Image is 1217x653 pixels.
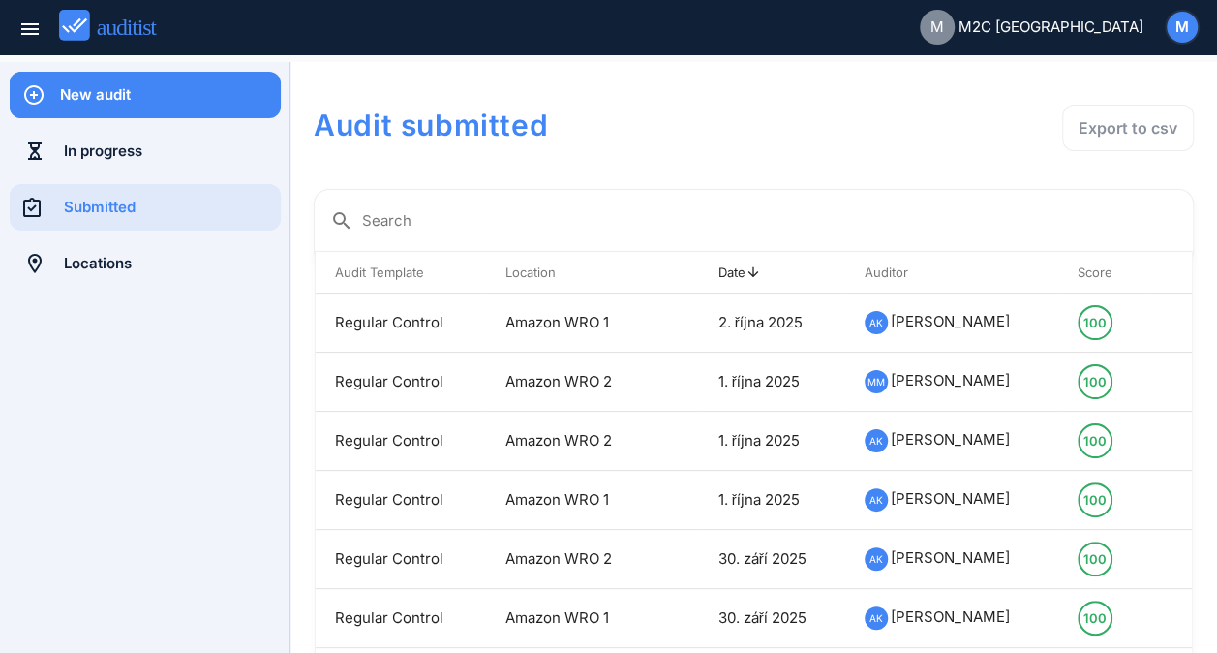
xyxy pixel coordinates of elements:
[1175,16,1189,39] span: M
[316,294,486,353] td: Regular Control
[60,84,281,106] div: New audit
[1083,307,1107,338] div: 100
[699,294,845,353] td: 2. října 2025
[869,489,883,511] span: AK
[699,252,845,294] th: Date: Sorted descending. Activate to remove sorting.
[699,471,845,530] td: 1. října 2025
[64,140,281,162] div: In progress
[891,489,1010,508] span: [PERSON_NAME]
[869,548,883,570] span: AK
[1083,366,1107,397] div: 100
[316,353,486,412] td: Regular Control
[486,294,654,353] td: Amazon WRO 1
[958,16,1143,39] span: M2C [GEOGRAPHIC_DATA]
[845,252,1058,294] th: Auditor: Not sorted. Activate to sort ascending.
[891,548,1010,567] span: [PERSON_NAME]
[316,530,486,589] td: Regular Control
[1083,425,1107,456] div: 100
[59,10,174,42] img: auditist_logo_new.svg
[867,371,885,392] span: MM
[64,197,281,218] div: Submitted
[1147,252,1192,294] th: : Not sorted.
[930,16,944,39] span: M
[699,589,845,648] td: 30. září 2025
[316,252,486,294] th: Audit Template: Not sorted. Activate to sort ascending.
[869,607,883,629] span: AK
[486,412,654,471] td: Amazon WRO 2
[486,589,654,648] td: Amazon WRO 1
[10,128,281,174] a: In progress
[316,412,486,471] td: Regular Control
[314,105,841,145] h1: Audit submitted
[1083,603,1107,634] div: 100
[316,589,486,648] td: Regular Control
[18,17,42,41] i: menu
[699,530,845,589] td: 30. září 2025
[362,205,1177,236] input: Search
[745,264,761,280] i: arrow_upward
[1079,116,1177,140] div: Export to csv
[486,530,654,589] td: Amazon WRO 2
[486,471,654,530] td: Amazon WRO 1
[486,353,654,412] td: Amazon WRO 2
[330,209,353,233] i: search
[891,371,1010,389] span: [PERSON_NAME]
[699,353,845,412] td: 1. října 2025
[891,430,1010,449] span: [PERSON_NAME]
[1083,484,1107,515] div: 100
[891,312,1010,330] span: [PERSON_NAME]
[10,184,281,231] a: Submitted
[1058,252,1147,294] th: Score: Not sorted. Activate to sort ascending.
[654,252,698,294] th: : Not sorted.
[64,253,281,274] div: Locations
[891,607,1010,626] span: [PERSON_NAME]
[316,471,486,530] td: Regular Control
[486,252,654,294] th: Location: Not sorted. Activate to sort ascending.
[10,240,281,287] a: Locations
[1083,544,1107,575] div: 100
[1165,10,1200,45] button: M
[1062,105,1194,151] button: Export to csv
[869,430,883,451] span: AK
[869,312,883,333] span: AK
[699,412,845,471] td: 1. října 2025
